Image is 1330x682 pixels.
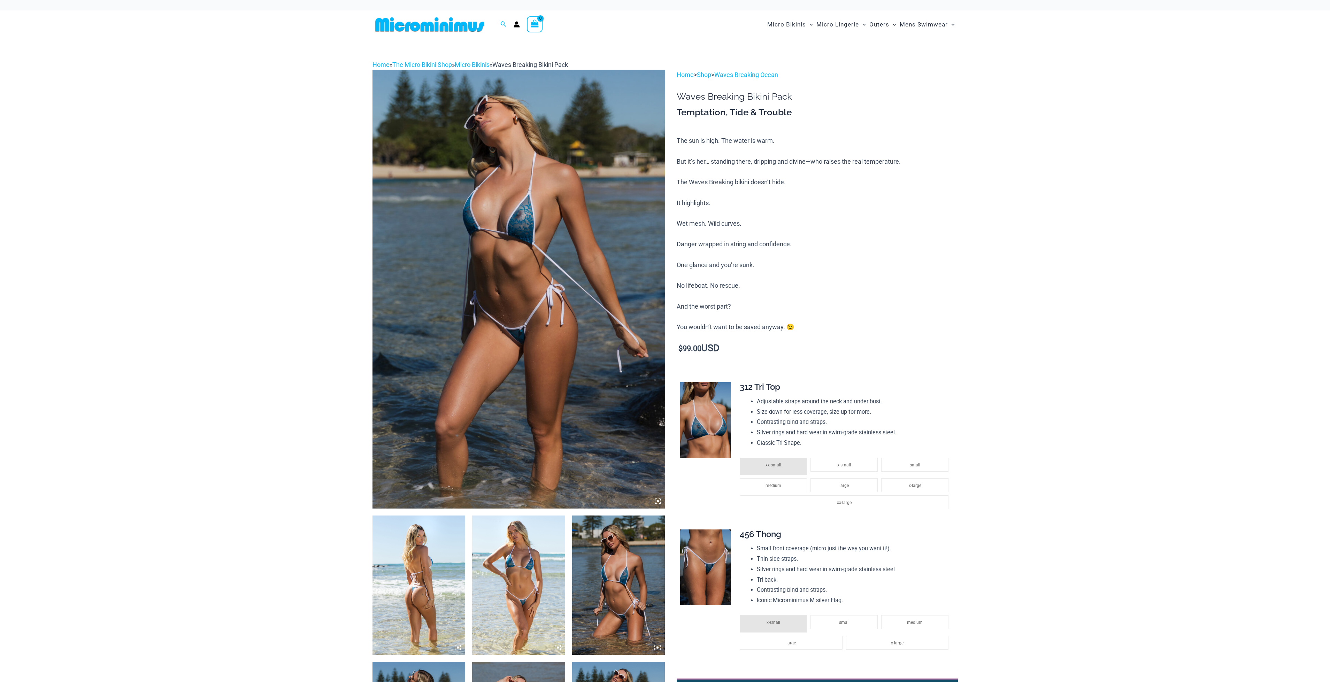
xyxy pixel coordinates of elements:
li: Classic Tri Shape. [757,438,952,448]
li: x-small [740,615,807,633]
li: medium [740,478,807,492]
li: Thin side straps. [757,554,952,564]
img: Waves Breaking Ocean 312 Top 456 Bottom [472,516,565,655]
img: Waves Breaking Ocean 312 Top [680,382,731,458]
li: small [881,458,948,472]
span: xx-large [837,500,852,505]
li: Small front coverage (micro just the way you want it!). [757,543,952,554]
li: Silver rings and hard wear in swim-grade stainless steel. [757,427,952,438]
li: Contrasting bind and straps. [757,585,952,595]
span: x-large [909,483,921,488]
li: Size down for less coverage, size up for more. [757,407,952,417]
li: xx-small [740,458,807,475]
span: large [839,483,849,488]
li: Iconic Microminimus M silver Flag. [757,595,952,606]
span: Menu Toggle [859,16,866,33]
p: The sun is high. The water is warm. But it’s her… standing there, dripping and divine—who raises ... [677,135,958,332]
li: large [810,478,878,492]
a: Micro LingerieMenu ToggleMenu Toggle [815,14,868,35]
li: Tri-back. [757,575,952,585]
span: Waves Breaking Bikini Pack [492,61,568,68]
span: » » » [372,61,568,68]
span: Outers [869,16,889,33]
li: large [740,636,842,650]
span: x-large [891,641,904,645]
a: Account icon link [514,21,520,28]
a: View Shopping Cart, empty [527,16,543,32]
a: Mens SwimwearMenu ToggleMenu Toggle [898,14,956,35]
span: Mens Swimwear [900,16,948,33]
img: Waves Breaking Ocean 312 Top 456 Bottom [372,70,665,509]
a: Search icon link [500,20,507,29]
p: > > [677,70,958,80]
span: Micro Bikinis [767,16,806,33]
span: 456 Thong [740,529,781,539]
li: Adjustable straps around the neck and under bust. [757,396,952,407]
span: xx-small [766,463,781,467]
li: x-large [846,636,948,650]
a: Micro BikinisMenu ToggleMenu Toggle [766,14,815,35]
span: large [786,641,796,645]
img: Waves Breaking Ocean 456 Bottom [680,529,731,605]
h1: Waves Breaking Bikini Pack [677,91,958,102]
a: Home [372,61,390,68]
span: 312 Tri Top [740,382,780,392]
li: x-small [810,458,878,472]
img: Waves Breaking Ocean 312 Top 456 Bottom [572,516,665,655]
a: OutersMenu ToggleMenu Toggle [868,14,898,35]
li: xx-large [740,495,948,509]
h3: Temptation, Tide & Trouble [677,107,958,118]
span: Menu Toggle [948,16,955,33]
span: x-small [837,463,851,467]
nav: Site Navigation [764,13,958,36]
li: x-large [881,478,948,492]
bdi: 99.00 [678,344,701,353]
a: Waves Breaking Ocean [714,71,778,78]
img: Waves Breaking Ocean 312 Top 456 Bottom [372,516,466,655]
a: Home [677,71,694,78]
span: x-small [767,620,780,625]
span: medium [766,483,781,488]
span: Menu Toggle [889,16,896,33]
span: Menu Toggle [806,16,813,33]
span: $ [678,344,683,353]
p: USD [677,343,958,354]
span: Micro Lingerie [816,16,859,33]
a: Shop [697,71,711,78]
li: Silver rings and hard wear in swim-grade stainless steel [757,564,952,575]
span: small [839,620,849,625]
span: small [910,463,920,467]
li: small [810,615,878,629]
li: Contrasting bind and straps. [757,417,952,427]
a: Micro Bikinis [455,61,490,68]
li: medium [881,615,948,629]
a: The Micro Bikini Shop [392,61,452,68]
img: MM SHOP LOGO FLAT [372,17,487,32]
span: medium [907,620,923,625]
